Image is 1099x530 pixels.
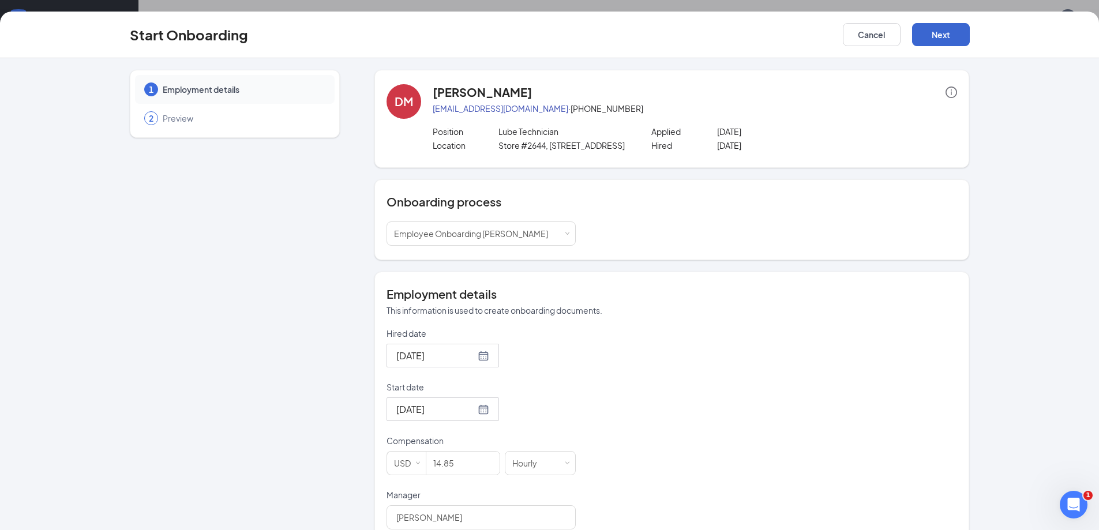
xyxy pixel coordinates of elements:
[387,328,576,339] p: Hired date
[946,87,957,98] span: info-circle
[396,348,475,363] input: Aug 26, 2025
[498,126,629,137] p: Lube Technician
[1083,491,1093,500] span: 1
[717,126,848,137] p: [DATE]
[433,103,568,114] a: [EMAIL_ADDRESS][DOMAIN_NAME]
[387,505,576,529] input: Manager name
[394,228,548,239] span: Employee Onboarding [PERSON_NAME]
[651,126,717,137] p: Applied
[163,84,323,95] span: Employment details
[395,93,413,110] div: DM
[498,140,629,151] p: Store #2644, [STREET_ADDRESS]
[394,222,556,245] div: [object Object]
[651,140,717,151] p: Hired
[433,84,532,100] h4: [PERSON_NAME]
[426,452,500,475] input: Amount
[433,103,957,114] p: · [PHONE_NUMBER]
[394,452,419,475] div: USD
[512,452,545,475] div: Hourly
[433,140,498,151] p: Location
[387,194,957,210] h4: Onboarding process
[843,23,901,46] button: Cancel
[387,305,957,316] p: This information is used to create onboarding documents.
[433,126,498,137] p: Position
[717,140,848,151] p: [DATE]
[130,25,248,44] h3: Start Onboarding
[1060,491,1087,518] iframe: Intercom live chat
[387,286,957,302] h4: Employment details
[149,112,153,124] span: 2
[149,84,153,95] span: 1
[387,489,576,501] p: Manager
[163,112,323,124] span: Preview
[912,23,970,46] button: Next
[396,402,475,416] input: Aug 26, 2025
[387,381,576,393] p: Start date
[387,435,576,446] p: Compensation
